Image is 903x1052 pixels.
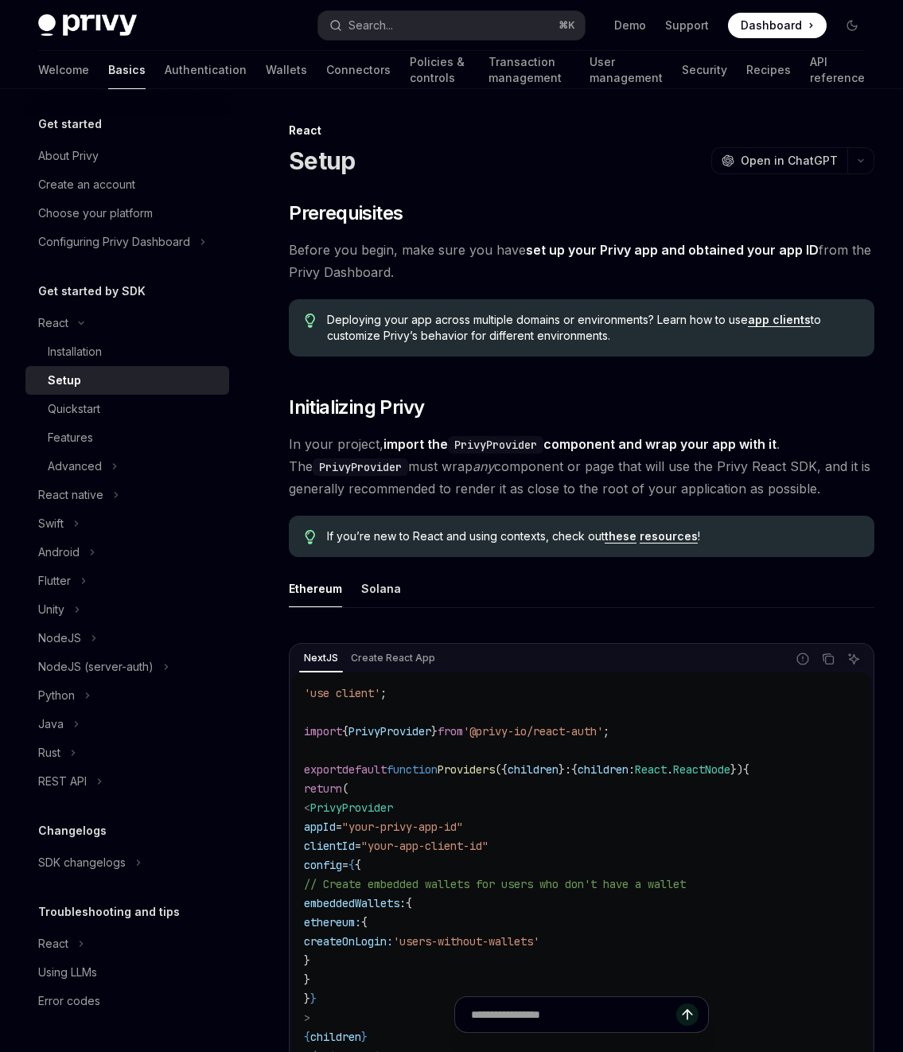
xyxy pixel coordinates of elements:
span: "your-app-client-id" [361,839,488,853]
a: Using LLMs [25,958,229,987]
span: createOnLogin: [304,934,393,949]
a: Connectors [326,51,391,89]
span: config [304,858,342,872]
button: Toggle Java section [25,710,229,738]
span: Before you begin, make sure you have from the Privy Dashboard. [289,239,874,283]
span: appId [304,820,336,834]
a: Features [25,423,229,452]
div: Rust [38,743,60,762]
span: } [304,972,310,987]
div: Flutter [38,571,71,590]
span: { [406,896,412,910]
span: 'users-without-wallets' [393,934,539,949]
div: SDK changelogs [38,853,126,872]
button: Toggle SDK changelogs section [25,848,229,877]
div: Create an account [38,175,135,194]
span: PrivyProvider [310,801,393,815]
span: ethereum: [304,915,361,929]
span: < [304,801,310,815]
a: Demo [614,18,646,33]
div: React native [38,485,103,505]
span: { [348,858,355,872]
span: : [629,762,635,777]
a: these [605,529,636,544]
div: REST API [38,772,87,791]
span: : [565,762,571,777]
span: Providers [438,762,495,777]
svg: Tip [305,530,316,544]
div: Choose your platform [38,204,153,223]
a: Error codes [25,987,229,1015]
div: Error codes [38,992,100,1011]
code: PrivyProvider [313,458,408,476]
button: Toggle Unity section [25,595,229,624]
span: return [304,781,342,796]
div: Installation [48,342,102,361]
span: export [304,762,342,777]
h5: Troubleshooting and tips [38,902,180,921]
span: clientId [304,839,355,853]
span: { [342,724,348,738]
a: Welcome [38,51,89,89]
span: = [336,820,342,834]
button: Report incorrect code [792,649,813,669]
span: PrivyProvider [348,724,431,738]
a: Setup [25,366,229,395]
div: Java [38,715,64,734]
button: Toggle Swift section [25,509,229,538]
button: Toggle React native section [25,481,229,509]
a: Choose your platform [25,199,229,228]
button: Toggle NodeJS (server-auth) section [25,653,229,681]
button: Toggle Rust section [25,738,229,767]
button: Toggle REST API section [25,767,229,796]
span: In your project, . The must wrap component or page that will use the Privy React SDK, and it is g... [289,433,874,500]
span: function [387,762,438,777]
div: Search... [348,16,393,35]
div: Python [38,686,75,705]
span: . [667,762,673,777]
a: resources [640,529,698,544]
div: React [38,314,68,333]
a: Security [682,51,727,89]
span: Prerequisites [289,201,403,226]
span: ReactNode [673,762,730,777]
span: { [571,762,578,777]
span: Initializing Privy [289,395,424,420]
button: Toggle NodeJS section [25,624,229,653]
a: About Privy [25,142,229,170]
div: Solana [361,570,401,607]
span: "your-privy-app-id" [342,820,463,834]
button: Toggle React section [25,309,229,337]
button: Toggle Python section [25,681,229,710]
span: React [635,762,667,777]
span: } [304,992,310,1006]
h5: Changelogs [38,821,107,840]
div: Setup [48,371,81,390]
span: { [361,915,368,929]
span: 'use client' [304,686,380,700]
div: Advanced [48,457,102,476]
a: Create an account [25,170,229,199]
a: Quickstart [25,395,229,423]
code: PrivyProvider [448,436,543,454]
div: NextJS [299,649,343,668]
button: Toggle Configuring Privy Dashboard section [25,228,229,256]
a: Dashboard [728,13,827,38]
button: Toggle dark mode [839,13,865,38]
span: '@privy-io/react-auth' [463,724,603,738]
span: embeddedWallets: [304,896,406,910]
div: React [38,934,68,953]
div: React [289,123,874,138]
a: Wallets [266,51,307,89]
span: // Create embedded wallets for users who don't have a wallet [304,877,686,891]
span: } [304,953,310,968]
span: from [438,724,463,738]
div: Configuring Privy Dashboard [38,232,190,251]
span: children [508,762,559,777]
span: ⌘ K [559,19,575,32]
button: Open in ChatGPT [711,147,847,174]
a: Recipes [746,51,791,89]
div: NodeJS [38,629,81,648]
span: ({ [495,762,508,777]
a: app clients [748,313,811,327]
